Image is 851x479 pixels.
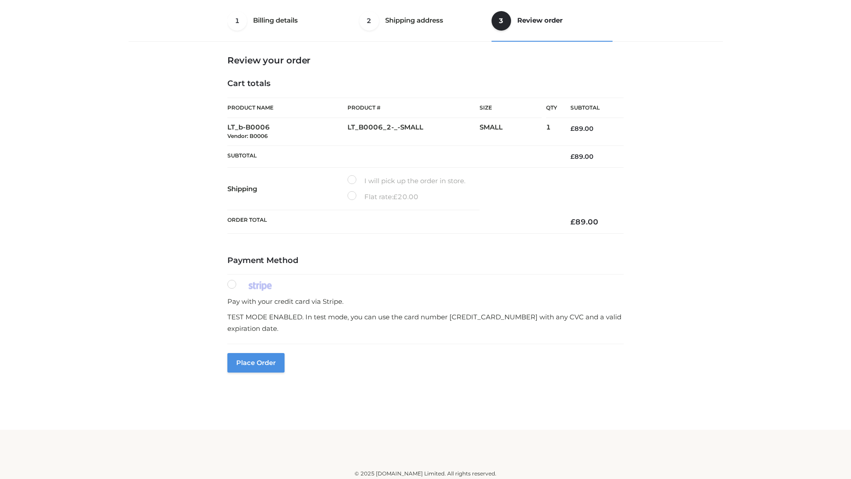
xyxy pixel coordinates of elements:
p: Pay with your credit card via Stripe. [227,296,624,307]
h4: Payment Method [227,256,624,266]
th: Shipping [227,168,347,210]
h3: Review your order [227,55,624,66]
bdi: 89.00 [570,153,593,161]
bdi: 20.00 [393,192,418,201]
div: © 2025 [DOMAIN_NAME] Limited. All rights reserved. [132,469,719,478]
td: LT_B0006_2-_-SMALL [347,118,480,146]
th: Subtotal [557,98,624,118]
th: Qty [546,98,557,118]
td: 1 [546,118,557,146]
span: £ [570,125,574,133]
span: £ [570,217,575,226]
label: I will pick up the order in store. [347,175,465,187]
small: Vendor: B0006 [227,133,268,139]
th: Order Total [227,210,557,234]
td: SMALL [480,118,546,146]
th: Product Name [227,98,347,118]
h4: Cart totals [227,79,624,89]
p: TEST MODE ENABLED. In test mode, you can use the card number [CREDIT_CARD_NUMBER] with any CVC an... [227,311,624,334]
button: Place order [227,353,285,373]
bdi: 89.00 [570,217,598,226]
label: Flat rate: [347,191,418,203]
bdi: 89.00 [570,125,593,133]
td: LT_b-B0006 [227,118,347,146]
th: Product # [347,98,480,118]
span: £ [570,153,574,161]
span: £ [393,192,398,201]
th: Size [480,98,542,118]
th: Subtotal [227,145,557,167]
